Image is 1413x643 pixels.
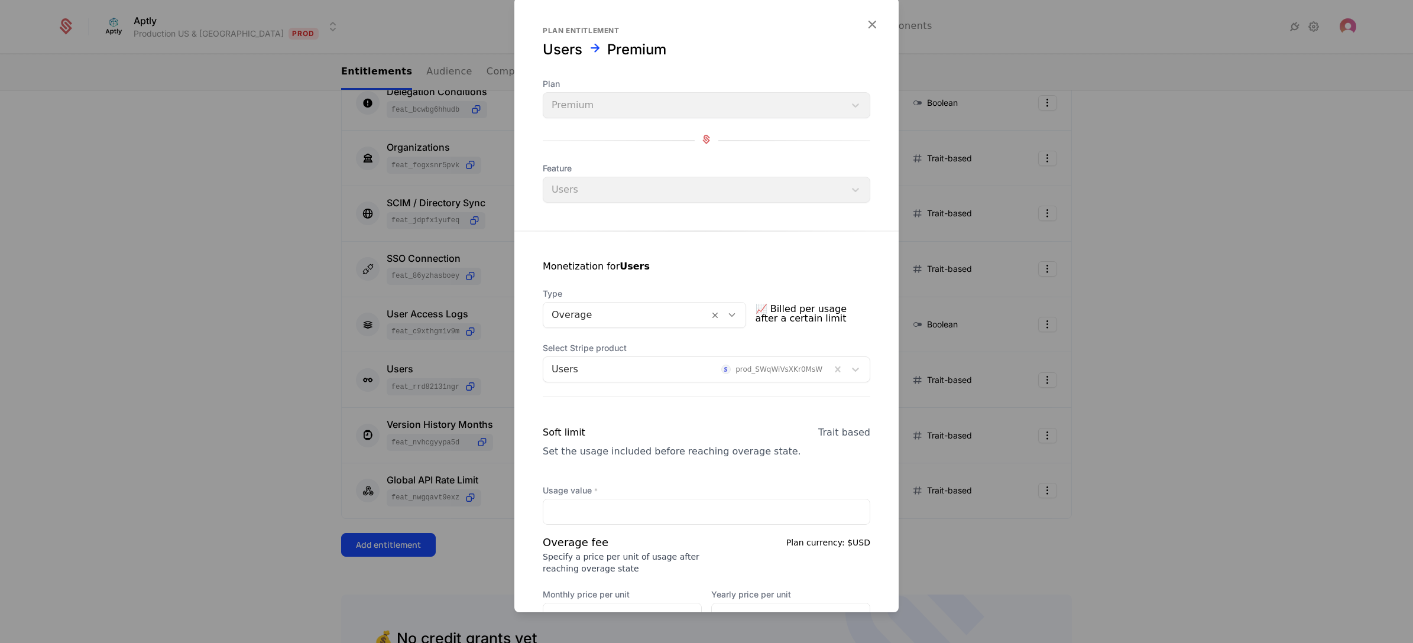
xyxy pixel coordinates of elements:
[543,426,801,440] div: Soft limit
[543,259,650,274] div: Monetization for
[786,534,870,574] div: Plan currency:
[543,444,801,459] div: Set the usage included before reaching overage state.
[543,40,582,59] div: Users
[818,426,870,470] div: Trait based
[711,589,870,600] label: Yearly price per unit
[543,589,702,600] label: Monthly price per unit
[543,78,870,90] span: Plan
[543,485,870,496] label: Usage value
[620,261,650,272] strong: Users
[543,163,870,174] span: Feature
[543,288,746,300] span: Type
[847,538,870,547] span: $USD
[756,300,870,328] span: 📈 Billed per usage after a certain limit
[543,534,699,551] div: Overage fee
[607,40,666,59] div: Premium
[543,342,870,354] span: Select Stripe product
[543,551,699,574] div: Specify a price per unit of usage after reaching overage state
[543,26,870,35] div: Plan entitlement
